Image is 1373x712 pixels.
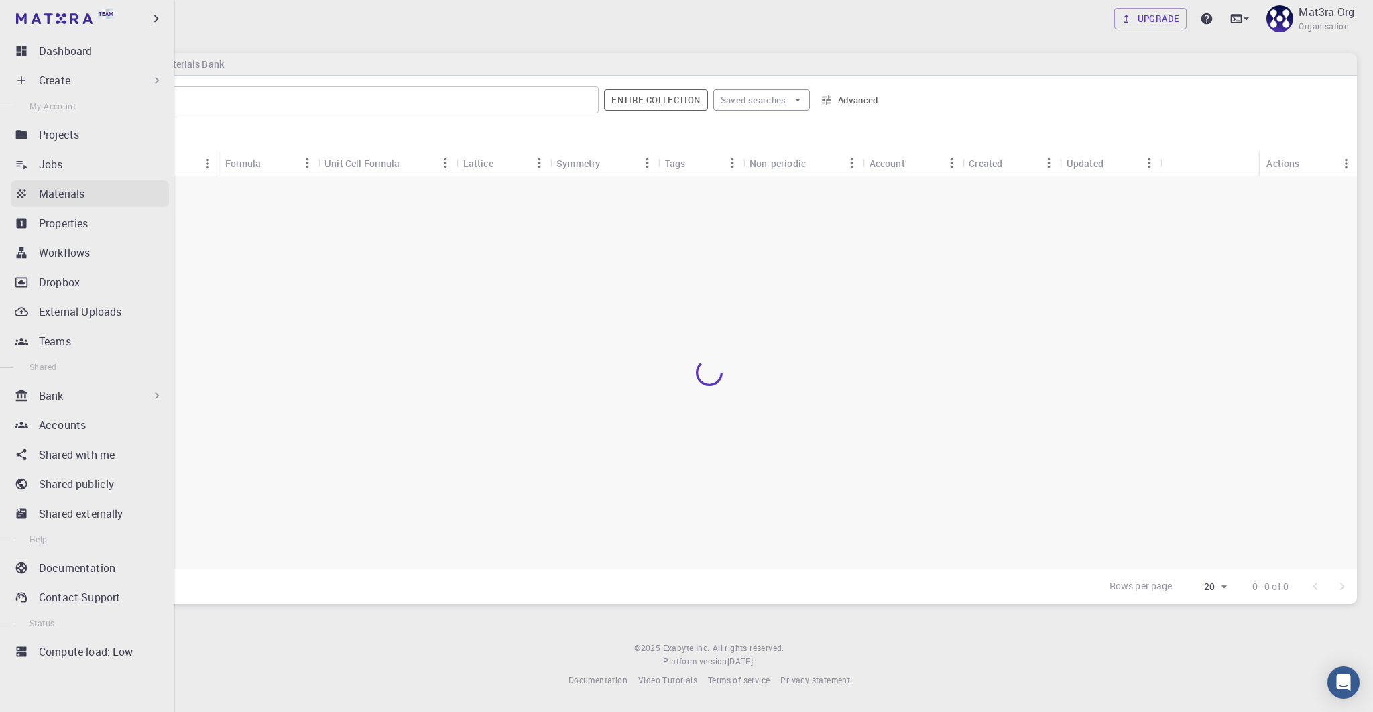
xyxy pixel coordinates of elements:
span: Documentation [569,674,628,685]
p: Shared with me [39,447,115,463]
div: Formula [219,150,318,176]
div: Created [969,150,1002,176]
a: Workflows [11,239,169,266]
p: Materials [39,186,84,202]
span: Support [28,9,76,21]
span: All rights reserved. [713,642,784,655]
div: Updated [1067,150,1103,176]
p: 0–0 of 0 [1252,580,1289,593]
a: Documentation [11,554,169,581]
button: Sort [905,152,927,174]
button: Upgrade [1114,8,1187,29]
span: Organisation [1299,20,1349,34]
a: Shared externally [11,500,169,527]
div: Updated [1060,150,1160,176]
a: Teams [11,328,169,355]
img: logo [16,13,93,24]
div: Tags [665,150,686,176]
button: Menu [1138,152,1160,174]
a: Accounts [11,412,169,438]
button: Advanced [815,89,885,111]
p: Rows per page: [1110,579,1175,595]
p: Compute load: Low [39,644,133,660]
span: Help [29,534,48,544]
div: Unit Cell Formula [318,150,457,176]
span: [DATE] . [727,656,756,666]
span: Terms of service [708,674,770,685]
a: Dashboard [11,38,169,64]
a: Contact Support [11,584,169,611]
button: Sort [1103,152,1125,174]
button: Menu [296,152,318,174]
a: [DATE]. [727,655,756,668]
button: Sort [493,152,515,174]
div: Actions [1266,150,1299,176]
p: Workflows [39,245,90,261]
span: Privacy statement [780,674,850,685]
p: Dashboard [39,43,92,59]
button: Menu [1335,153,1357,174]
button: Sort [400,152,422,174]
span: © 2025 [634,642,662,655]
a: Dropbox [11,269,169,296]
button: Sort [261,152,283,174]
p: Shared externally [39,506,123,522]
div: Actions [1260,150,1357,176]
div: Open Intercom Messenger [1327,666,1360,699]
div: Formula [225,150,261,176]
span: Platform version [663,655,727,668]
p: Shared publicly [39,476,114,492]
h6: Materials Bank [154,57,223,72]
p: Jobs [39,156,63,172]
a: Shared with me [11,441,169,468]
a: Video Tutorials [638,674,697,687]
div: Created [962,150,1060,176]
p: Accounts [39,417,86,433]
span: Exabyte Inc. [663,642,710,653]
div: Account [863,150,963,176]
a: Terms of service [708,674,770,687]
a: Jobs [11,151,169,178]
button: Saved searches [713,89,810,111]
a: Documentation [569,674,628,687]
button: Entire collection [604,89,707,111]
span: Shared [29,361,56,372]
div: Bank [11,382,169,409]
span: Video Tutorials [638,674,697,685]
a: Shared publicly [11,471,169,497]
a: Compute load: Low [11,638,169,665]
p: Contact Support [39,589,120,605]
span: My Account [29,101,76,111]
span: Status [29,617,54,628]
div: Symmetry [556,150,600,176]
div: Account [870,150,905,176]
a: External Uploads [11,298,169,325]
button: Menu [197,153,219,174]
p: Create [39,72,70,88]
p: Dropbox [39,274,80,290]
a: Exabyte Inc. [663,642,710,655]
p: Mat3ra Org [1299,4,1354,20]
div: Create [11,67,169,94]
button: Menu [1038,152,1060,174]
a: Privacy statement [780,674,850,687]
a: Projects [11,121,169,148]
div: Non-periodic [750,150,806,176]
div: Lattice [457,150,550,176]
button: Menu [435,152,457,174]
button: Sort [685,152,707,174]
div: 20 [1181,577,1231,597]
div: Lattice [463,150,493,176]
p: Documentation [39,560,115,576]
button: Menu [721,152,743,174]
p: Bank [39,388,64,404]
button: Menu [528,152,550,174]
a: Materials [11,180,169,207]
a: Properties [11,210,169,237]
div: Symmetry [550,150,658,176]
button: Sort [1002,152,1024,174]
img: Mat3ra Org [1266,5,1293,32]
div: Unit Cell Formula [324,150,400,176]
span: Filter throughout whole library including sets (folders) [604,89,707,111]
p: Teams [39,333,71,349]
